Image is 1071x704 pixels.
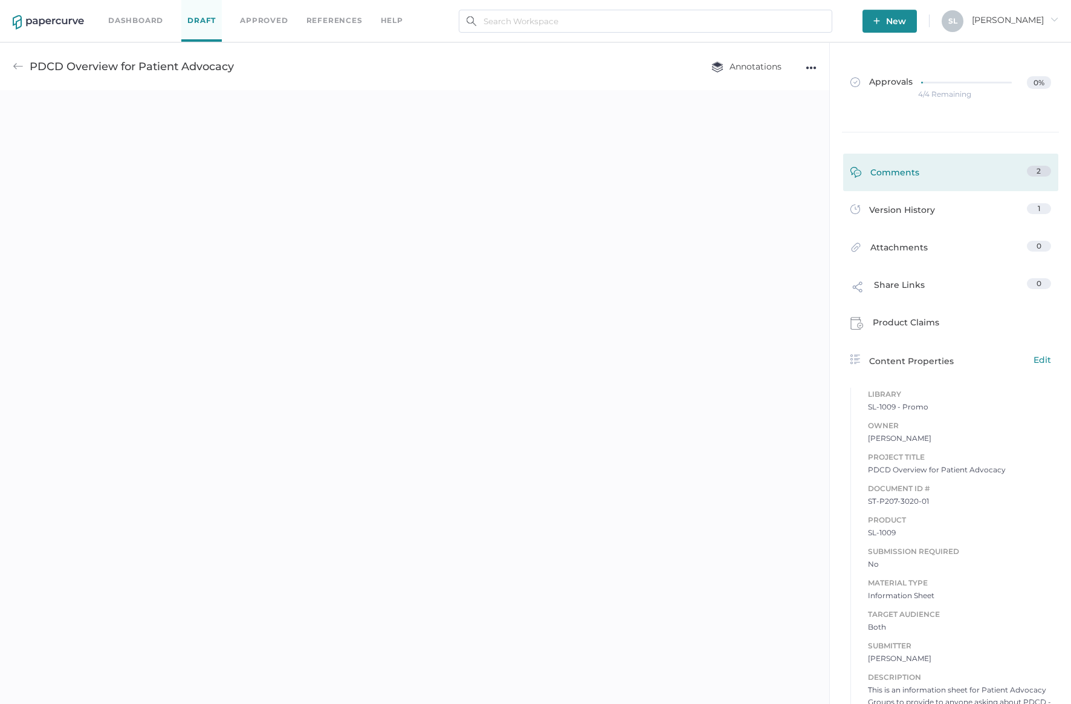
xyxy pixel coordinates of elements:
img: back-arrow-grey.72011ae3.svg [13,61,24,72]
a: Approvals0% [843,64,1058,111]
span: Description [868,671,1051,684]
span: 1 [1038,204,1040,213]
span: SL-1009 [868,527,1051,539]
img: versions-icon.ee5af6b0.svg [850,204,860,217]
div: ●●● [806,59,817,76]
span: Project Title [868,451,1051,464]
span: 0% [1027,76,1050,89]
span: [PERSON_NAME] [868,432,1051,445]
span: ST-P207-3020-01 [868,495,1051,507]
a: Dashboard [108,14,163,27]
span: Submitter [868,639,1051,653]
span: New [873,10,906,33]
img: share-link-icon.af96a55c.svg [850,279,865,298]
span: 0 [1037,241,1041,250]
img: comment-icon-green.53608309.svg [850,167,861,181]
a: Attachments0 [850,241,1051,259]
span: 0 [1037,279,1041,288]
span: Approvals [850,76,913,90]
a: Approved [240,14,288,27]
a: Content PropertiesEdit [850,353,1051,368]
span: Submission Required [868,545,1051,558]
span: [PERSON_NAME] [868,653,1051,665]
span: Information Sheet [868,590,1051,602]
i: arrow_right [1050,15,1058,24]
span: Target Audience [868,608,1051,621]
div: Product Claims [850,316,939,334]
span: No [868,558,1051,570]
span: 2 [1037,166,1041,175]
span: Library [868,388,1051,401]
div: PDCD Overview for Patient Advocacy [30,55,234,78]
a: References [306,14,363,27]
span: Document ID # [868,482,1051,495]
span: Annotations [711,61,781,72]
span: Edit [1034,353,1051,367]
img: papercurve-logo-colour.7244d18c.svg [13,15,84,30]
a: Share Links0 [850,278,1051,301]
span: SL-1009 - Promo [868,401,1051,413]
img: search.bf03fe8b.svg [467,16,476,26]
div: Content Properties [850,353,1051,368]
a: Comments2 [850,166,1051,184]
img: content-properties-icon.34d20aed.svg [850,354,860,364]
button: Annotations [699,55,794,78]
button: New [862,10,917,33]
span: Product [868,513,1051,527]
span: PDCD Overview for Patient Advocacy [868,464,1051,476]
div: Version History [850,203,935,220]
a: Product Claims [850,316,1051,334]
span: Both [868,621,1051,633]
img: plus-white.e19ec114.svg [873,18,880,24]
span: Material Type [868,576,1051,590]
span: Owner [868,419,1051,432]
a: Version History1 [850,203,1051,220]
span: [PERSON_NAME] [972,15,1058,25]
div: help [381,14,403,27]
input: Search Workspace [459,10,832,33]
img: annotation-layers.cc6d0e6b.svg [711,61,723,73]
div: Share Links [850,278,925,301]
img: claims-icon.71597b81.svg [850,317,864,330]
img: approved-grey.341b8de9.svg [850,77,860,87]
div: Attachments [850,241,928,259]
span: S L [948,16,957,25]
img: attachments-icon.0dd0e375.svg [850,242,861,256]
div: Comments [850,166,919,184]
